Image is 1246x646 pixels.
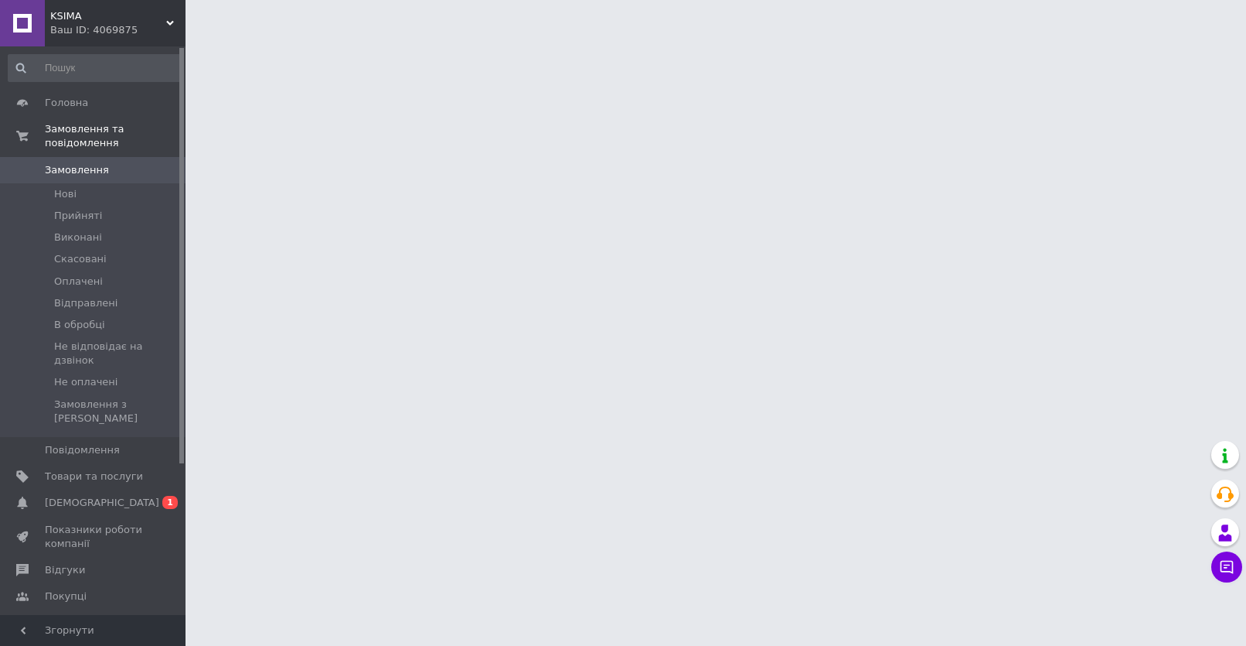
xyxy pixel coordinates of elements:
span: Повідомлення [45,443,120,457]
span: Товари та послуги [45,470,143,484]
span: Нові [54,187,77,201]
span: Оплачені [54,275,103,289]
span: Не відповідає на дзвінок [54,340,181,367]
span: Замовлення та повідомлення [45,122,186,150]
input: Пошук [8,54,182,82]
span: Відправлені [54,296,117,310]
span: Замовлення з [PERSON_NAME] [54,398,181,426]
span: Прийняті [54,209,102,223]
span: Виконані [54,231,102,244]
span: Скасовані [54,252,107,266]
span: [DEMOGRAPHIC_DATA] [45,496,159,510]
span: Показники роботи компанії [45,523,143,551]
span: Головна [45,96,88,110]
span: Замовлення [45,163,109,177]
span: Покупці [45,590,87,603]
button: Чат з покупцем [1211,552,1242,583]
span: Не оплачені [54,375,117,389]
span: Відгуки [45,563,85,577]
span: KSIMA [50,9,166,23]
div: Ваш ID: 4069875 [50,23,186,37]
span: 1 [162,496,178,509]
span: В обробці [54,318,105,332]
